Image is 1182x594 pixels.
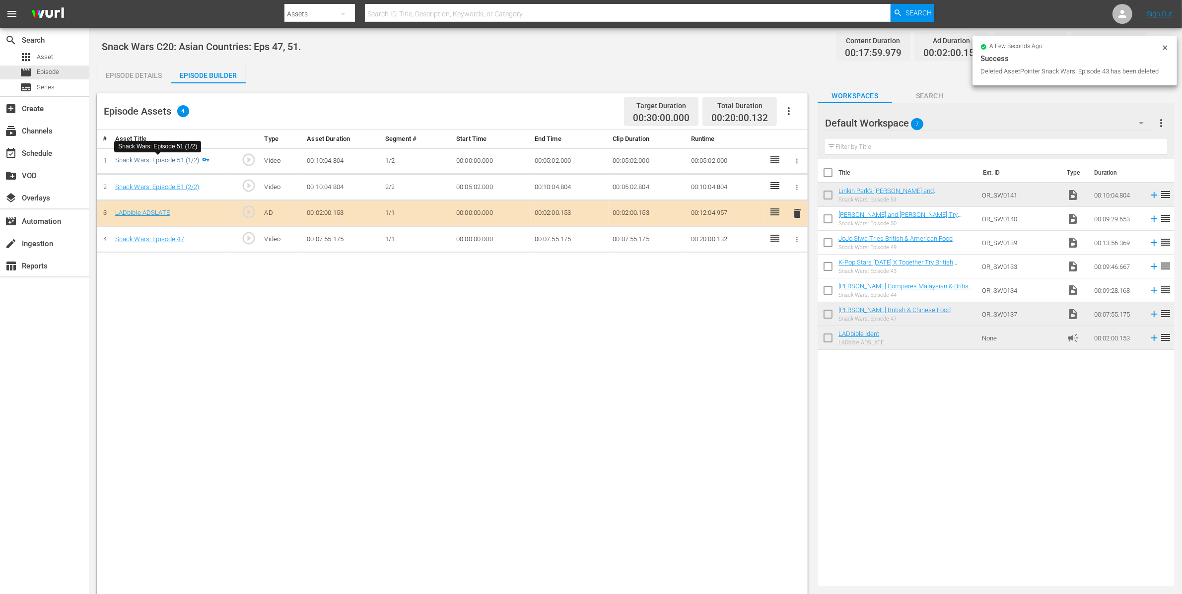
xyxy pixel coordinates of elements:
[978,255,1063,278] td: OR_SW0133
[115,235,184,243] a: Snack Wars: Episode 47
[171,64,246,87] div: Episode Builder
[97,200,111,226] td: 3
[1067,189,1079,201] span: Video
[303,174,381,200] td: 00:10:04.804
[452,226,531,253] td: 00:00:00.000
[241,178,256,193] span: play_circle_outline
[1149,213,1160,224] svg: Add to Episode
[381,200,452,226] td: 1/1
[97,148,111,174] td: 1
[20,51,32,63] span: Asset
[5,238,17,250] span: Ingestion
[990,43,1043,51] span: a few seconds ago
[260,148,303,174] td: Video
[892,90,967,102] span: Search
[1090,183,1145,207] td: 00:10:04.804
[838,330,879,337] a: LADbible Ident
[978,278,1063,302] td: OR_SW0134
[1149,285,1160,296] svg: Add to Episode
[818,90,892,102] span: Workspaces
[104,105,189,117] div: Episode Assets
[303,200,381,226] td: 00:02:00.153
[838,316,951,322] div: Snack Wars: Episode 47
[1155,111,1167,135] button: more_vert
[923,34,980,48] div: Ad Duration
[171,64,246,83] button: Episode Builder
[118,142,197,151] div: Snack Wars: Episode 51 (1/2)
[1147,10,1173,18] a: Sign Out
[531,174,609,200] td: 00:10:04.804
[37,82,55,92] span: Series
[838,282,973,297] a: [PERSON_NAME] Compares Malaysian & British Food
[97,226,111,253] td: 4
[452,174,531,200] td: 00:05:02.000
[1149,309,1160,320] svg: Add to Episode
[1160,284,1172,296] span: reorder
[609,130,687,148] th: Clip Duration
[1090,255,1145,278] td: 00:09:46.667
[1067,308,1079,320] span: Video
[5,34,17,46] span: Search
[838,268,974,274] div: Snack Wars: Episode 43
[1160,260,1172,272] span: reorder
[1160,308,1172,320] span: reorder
[97,64,171,87] div: Episode Details
[838,159,976,187] th: Title
[1149,261,1160,272] svg: Add to Episode
[825,109,1153,137] div: Default Workspace
[115,183,200,191] a: Snack Wars: Episode 51 (2/2)
[978,302,1063,326] td: OR_SW0137
[1090,326,1145,350] td: 00:02:00.153
[381,174,452,200] td: 2/2
[687,130,765,148] th: Runtime
[531,130,609,148] th: End Time
[905,4,932,22] span: Search
[838,244,953,251] div: Snack Wars: Episode 49
[20,66,32,78] span: Episode
[978,183,1063,207] td: OR_SW0141
[260,200,303,226] td: AD
[381,226,452,253] td: 1/1
[911,114,924,134] span: 7
[1149,332,1160,343] svg: Add to Episode
[1149,237,1160,248] svg: Add to Episode
[978,231,1063,255] td: OR_SW0139
[838,259,957,273] a: K-Pop Stars [DATE] X Together Try British Snacks For The First Time
[381,148,452,174] td: 1/2
[838,292,974,298] div: Snack Wars: Episode 44
[241,231,256,246] span: play_circle_outline
[609,148,687,174] td: 00:05:02.000
[838,220,974,227] div: Snack Wars: Episode 50
[1067,261,1079,272] span: Video
[633,113,690,124] span: 00:30:00.000
[115,209,170,216] a: LADbible ADSLATE
[20,81,32,93] span: Series
[260,226,303,253] td: Video
[838,211,962,226] a: [PERSON_NAME] and [PERSON_NAME] Try British & American Food
[452,130,531,148] th: Start Time
[1160,331,1172,343] span: reorder
[711,112,768,124] span: 00:20:00.132
[687,174,765,200] td: 00:10:04.804
[303,148,381,174] td: 00:10:04.804
[6,8,18,20] span: menu
[1090,231,1145,255] td: 00:13:56.369
[531,226,609,253] td: 00:07:55.175
[5,170,17,182] span: VOD
[687,148,765,174] td: 00:05:02.000
[1160,212,1172,224] span: reorder
[37,67,59,77] span: Episode
[891,4,934,22] button: Search
[1067,237,1079,249] span: Video
[791,206,803,220] button: delete
[980,66,1159,76] div: Deleted AssetPointer Snack Wars: Episode 43 has been deleted
[633,99,690,113] div: Target Duration
[531,200,609,226] td: 00:02:00.153
[115,156,200,164] a: Snack Wars: Episode 51 (1/2)
[1067,332,1079,344] span: Ad
[791,207,803,219] span: delete
[978,326,1063,350] td: None
[1090,207,1145,231] td: 00:09:29.653
[5,260,17,272] span: Reports
[260,130,303,148] th: Type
